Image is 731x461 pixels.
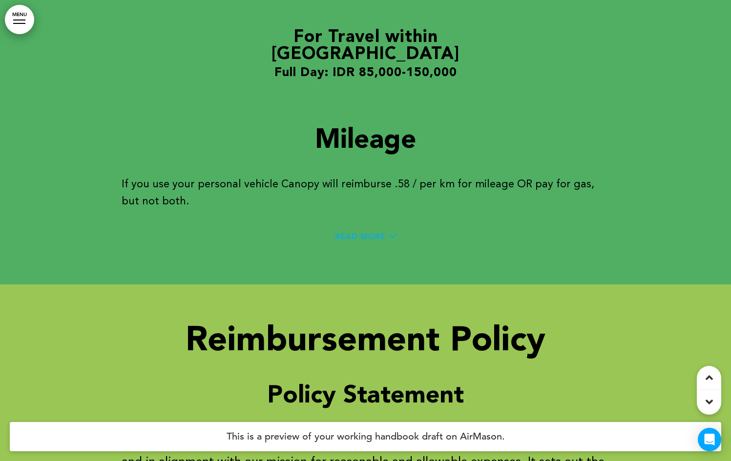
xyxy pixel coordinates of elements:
h4: This is a preview of your working handbook draft on AirMason. [10,422,721,451]
p: If you use your personal vehicle Canopy will reimburse .58 / per km for mileage OR pay for gas, b... [122,176,610,210]
div: Open Intercom Messenger [698,428,721,451]
a: MENU [5,5,34,34]
strong: For Travel within [GEOGRAPHIC_DATA] [272,26,459,63]
span: Policy Statement [267,379,464,408]
h1: Mileage [122,125,610,152]
span: Read More [335,233,386,241]
span: Reimbursement Policy [186,318,545,359]
span: Full Day: IDR 85,000-150,000 [274,64,457,79]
